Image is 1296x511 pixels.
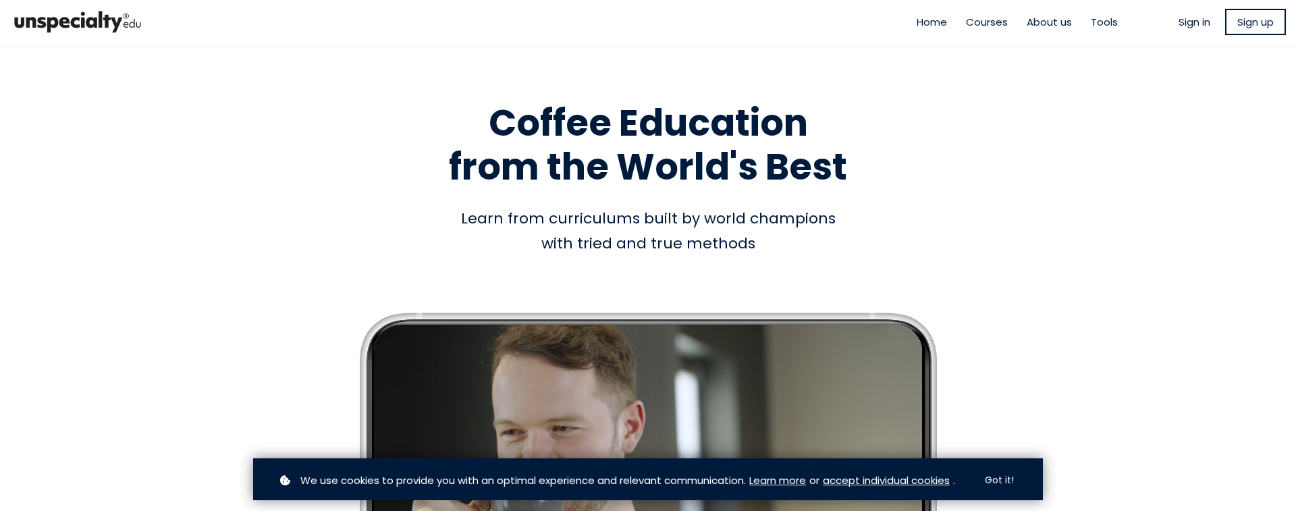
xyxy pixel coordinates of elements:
span: Sign up [1237,14,1274,30]
p: or . [277,473,965,488]
button: Got it! [973,467,1026,493]
a: Learn more [749,473,806,488]
a: Sign in [1179,14,1210,30]
a: Tools [1091,14,1118,30]
span: We use cookies to provide you with an optimal experience and relevant communication. [300,473,746,488]
a: About us [1027,14,1072,30]
a: Sign up [1225,9,1286,35]
div: Learn from curriculums built by world champions with tried and true methods [263,206,1033,257]
a: Home [917,14,947,30]
h1: Coffee Education from the World's Best [263,101,1033,189]
a: accept individual cookies [823,473,950,488]
a: Courses [966,14,1008,30]
img: bc390a18feecddb333977e298b3a00a1.png [10,5,145,38]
